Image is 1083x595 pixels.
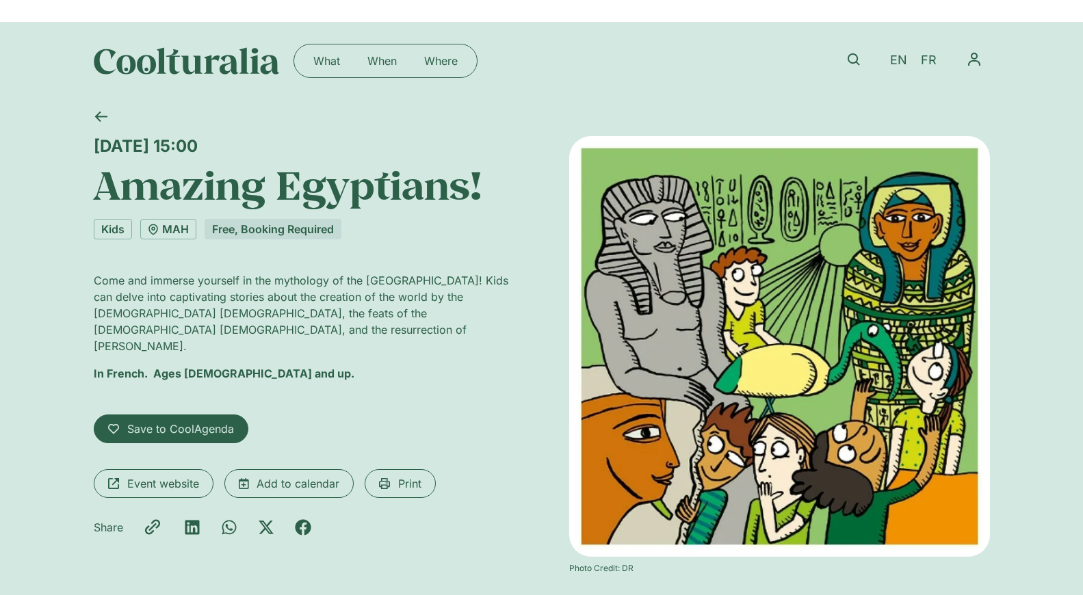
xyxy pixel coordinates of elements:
[224,469,354,498] a: Add to calendar
[398,475,421,492] span: Print
[221,519,237,535] div: Share on whatsapp
[569,562,990,574] div: Photo Credit: DR
[94,219,132,239] a: Kids
[257,475,339,492] span: Add to calendar
[94,161,514,208] h1: Amazing Egyptians!
[127,475,199,492] span: Event website
[914,51,943,70] a: FR
[94,272,514,354] p: Come and immerse yourself in the mythology of the [GEOGRAPHIC_DATA]! Kids can delve into captivat...
[94,414,248,443] a: Save to CoolAgenda
[354,50,410,72] a: When
[300,50,471,72] nav: Menu
[258,519,274,535] div: Share on x-twitter
[883,51,914,70] a: EN
[300,50,354,72] a: What
[958,44,990,75] button: Menu Toggle
[410,50,471,72] a: Where
[890,53,907,68] span: EN
[94,519,123,535] p: Share
[94,367,354,380] strong: In French. Ages [DEMOGRAPHIC_DATA] and up.
[205,219,341,239] div: Free, Booking Required
[94,469,213,498] a: Event website
[569,136,990,557] img: Coolturalia - Sacrés Égyptiens!
[295,519,311,535] div: Share on facebook
[127,421,234,437] span: Save to CoolAgenda
[958,44,990,75] nav: Menu
[94,136,514,156] div: [DATE] 15:00
[365,469,436,498] a: Print
[184,519,200,535] div: Share on linkedin
[140,219,196,239] a: MAH
[921,53,937,68] span: FR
